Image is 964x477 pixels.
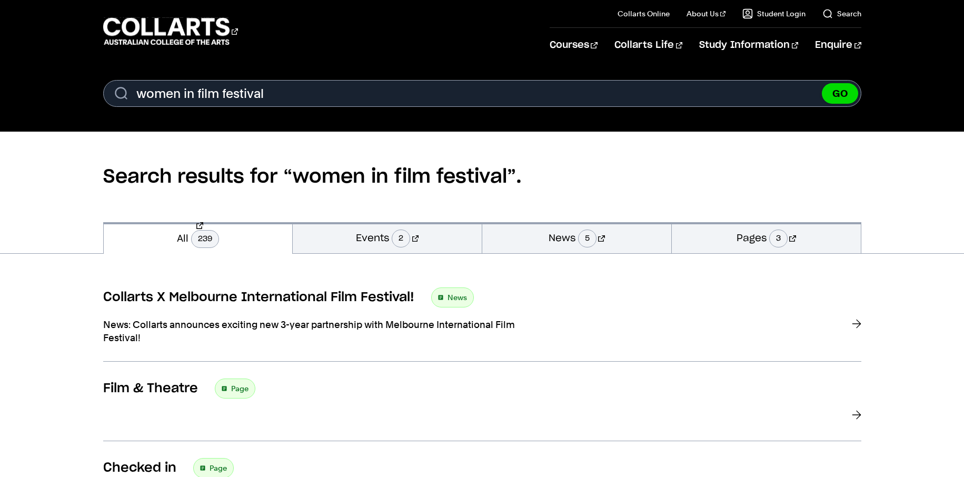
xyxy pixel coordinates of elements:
[392,230,410,247] span: 2
[103,460,176,476] h3: Checked in
[482,222,671,253] a: News5
[742,8,806,19] a: Student Login
[822,83,858,104] button: GO
[210,461,227,475] span: Page
[103,80,861,107] input: Enter Search Term
[103,132,861,222] h2: Search results for “women in film festival”.
[699,28,798,63] a: Study Information
[672,222,861,253] a: Pages3
[293,222,482,253] a: Events2
[103,16,238,46] div: Go to homepage
[104,222,293,254] a: All239
[822,8,861,19] a: Search
[231,381,249,396] span: Page
[103,318,524,344] p: News: Collarts announces exciting new 3-year partnership with Melbourne International Film Festival!
[191,230,219,248] span: 239
[103,381,198,396] h3: Film & Theatre
[769,230,788,247] span: 3
[103,379,861,441] a: Film & Theatre Page
[103,287,861,362] a: Collarts X Melbourne International Film Festival! News News: Collarts announces exciting new 3-ye...
[103,290,414,305] h3: Collarts X Melbourne International Film Festival!
[550,28,598,63] a: Courses
[687,8,726,19] a: About Us
[618,8,670,19] a: Collarts Online
[815,28,861,63] a: Enquire
[103,80,861,107] form: Search
[578,230,597,247] span: 5
[614,28,682,63] a: Collarts Life
[448,290,467,305] span: News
